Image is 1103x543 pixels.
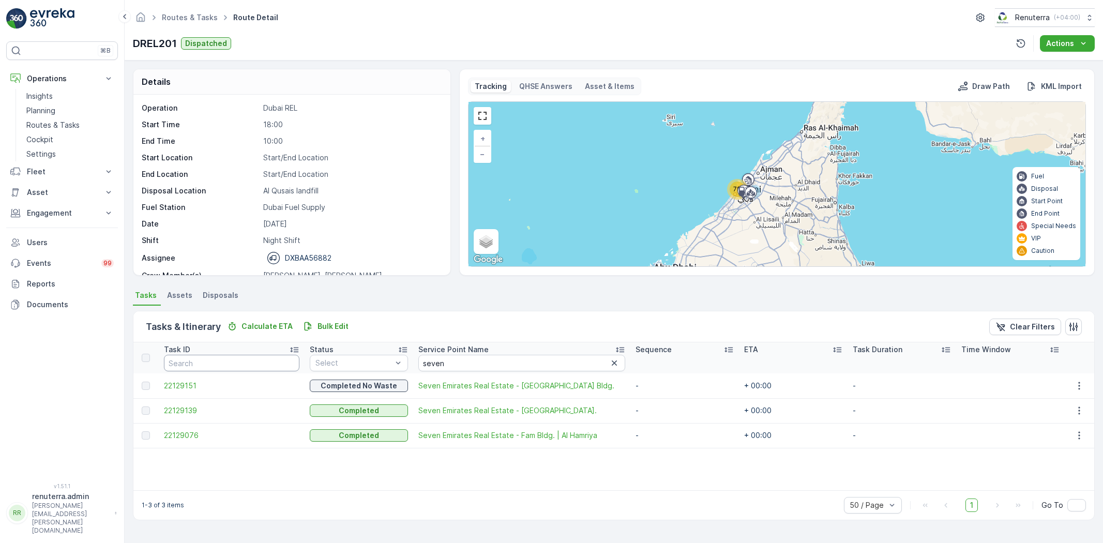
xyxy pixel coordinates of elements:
p: Asset [27,187,97,198]
button: RRrenuterra.admin[PERSON_NAME][EMAIL_ADDRESS][PERSON_NAME][DOMAIN_NAME] [6,491,118,535]
p: Sequence [636,344,672,355]
button: Completed [310,429,408,442]
button: Asset [6,182,118,203]
a: Open this area in Google Maps (opens a new window) [471,253,505,266]
span: Route Detail [231,12,280,23]
td: - [848,398,956,423]
a: Zoom In [475,131,490,146]
button: Actions [1040,35,1095,52]
td: - [630,423,739,448]
p: 18:00 [263,119,440,130]
button: Dispatched [181,37,231,50]
p: Start/End Location [263,169,440,179]
button: Bulk Edit [299,320,353,333]
a: 22129151 [164,381,299,391]
p: Draw Path [972,81,1010,92]
a: Seven Emirates Real Estate - Al Rafa Bldg. [418,381,625,391]
div: Toggle Row Selected [142,431,150,440]
p: Documents [27,299,114,310]
button: KML Import [1022,80,1086,93]
p: DREL201 [133,36,177,51]
button: Calculate ETA [223,320,297,333]
a: Layers [475,230,497,253]
p: Dispatched [185,38,227,49]
span: Disposals [203,290,238,300]
span: Tasks [135,290,157,300]
a: Seven Emirates Real Estate - Al Hamriya Bldg. [418,405,625,416]
p: Renuterra [1015,12,1050,23]
p: Events [27,258,95,268]
p: Calculate ETA [241,321,293,331]
p: Completed No Waste [321,381,397,391]
p: ⌘B [100,47,111,55]
span: Seven Emirates Real Estate - [GEOGRAPHIC_DATA] Bldg. [418,381,625,391]
p: Shift [142,235,259,246]
p: Start Location [142,153,259,163]
div: Toggle Row Selected [142,406,150,415]
img: logo_light-DOdMpM7g.png [30,8,74,29]
a: 22129139 [164,405,299,416]
p: DXBAA56882 [285,253,331,263]
div: RR [9,505,25,521]
a: Cockpit [22,132,118,147]
p: 1-3 of 3 items [142,501,184,509]
div: 78 [727,179,748,200]
p: Dubai Fuel Supply [263,202,440,213]
button: Engagement [6,203,118,223]
button: Fleet [6,161,118,182]
a: Users [6,232,118,253]
p: Start Point [1031,197,1063,205]
p: KML Import [1041,81,1082,92]
p: Disposal [1031,185,1058,193]
p: 10:00 [263,136,440,146]
p: Cockpit [26,134,53,145]
a: Planning [22,103,118,118]
div: Toggle Row Selected [142,382,150,390]
a: Zoom Out [475,146,490,162]
p: [PERSON_NAME], [PERSON_NAME] [263,270,440,281]
p: renuterra.admin [32,491,110,502]
p: Assignee [142,253,175,263]
a: Documents [6,294,118,315]
p: Night Shift [263,235,440,246]
p: Completed [339,430,379,441]
p: ETA [744,344,758,355]
img: Google [471,253,505,266]
p: Time Window [961,344,1011,355]
a: Events99 [6,253,118,274]
td: + 00:00 [739,398,848,423]
p: Special Needs [1031,222,1076,230]
a: Settings [22,147,118,161]
p: 99 [103,259,112,267]
button: Completed [310,404,408,417]
p: [PERSON_NAME][EMAIL_ADDRESS][PERSON_NAME][DOMAIN_NAME] [32,502,110,535]
p: Tasks & Itinerary [146,320,221,334]
p: Service Point Name [418,344,489,355]
a: Homepage [135,16,146,24]
p: Fleet [27,167,97,177]
button: Operations [6,68,118,89]
p: Reports [27,279,114,289]
span: Seven Emirates Real Estate - Fam Bldg. | Al Hamriya [418,430,625,441]
p: Start Time [142,119,259,130]
a: 22129076 [164,430,299,441]
p: Task Duration [853,344,902,355]
span: Seven Emirates Real Estate - [GEOGRAPHIC_DATA]. [418,405,625,416]
p: Clear Filters [1010,322,1055,332]
p: Date [142,219,259,229]
p: End Time [142,136,259,146]
div: 0 [469,102,1085,266]
p: Status [310,344,334,355]
p: Users [27,237,114,248]
p: Details [142,76,171,88]
p: Actions [1046,38,1074,49]
button: Completed No Waste [310,380,408,392]
span: Assets [167,290,192,300]
a: Routes & Tasks [162,13,218,22]
input: Search [418,355,625,371]
input: Search [164,355,299,371]
span: + [480,134,485,143]
p: Fuel Station [142,202,259,213]
p: Fuel [1031,172,1044,180]
p: Disposal Location [142,186,259,196]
